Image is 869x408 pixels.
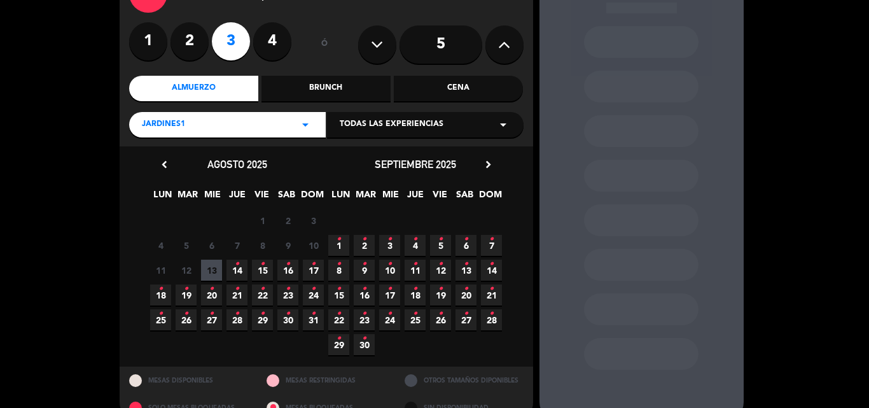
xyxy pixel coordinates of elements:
[330,187,351,208] span: LUN
[253,22,291,60] label: 4
[252,309,273,330] span: 29
[362,254,366,274] i: •
[276,187,297,208] span: SAB
[328,334,349,355] span: 29
[354,285,375,306] span: 16
[430,260,451,281] span: 12
[430,235,451,256] span: 5
[235,254,239,274] i: •
[311,304,316,324] i: •
[429,187,450,208] span: VIE
[277,235,298,256] span: 9
[303,210,324,231] span: 3
[286,279,290,299] i: •
[226,235,247,256] span: 7
[337,279,341,299] i: •
[455,260,476,281] span: 13
[387,304,392,324] i: •
[286,254,290,274] i: •
[201,260,222,281] span: 13
[261,76,391,101] div: Brunch
[379,235,400,256] span: 3
[226,309,247,330] span: 28
[455,235,476,256] span: 6
[201,235,222,256] span: 6
[257,367,395,394] div: MESAS RESTRINGIDAS
[430,309,451,330] span: 26
[405,260,426,281] span: 11
[405,285,426,306] span: 18
[464,254,468,274] i: •
[303,309,324,330] span: 31
[481,260,502,281] span: 14
[277,260,298,281] span: 16
[277,210,298,231] span: 2
[438,304,443,324] i: •
[379,285,400,306] span: 17
[328,285,349,306] span: 15
[395,367,533,394] div: OTROS TAMAÑOS DIPONIBLES
[405,187,426,208] span: JUE
[337,254,341,274] i: •
[413,254,417,274] i: •
[252,260,273,281] span: 15
[303,235,324,256] span: 10
[455,285,476,306] span: 20
[413,279,417,299] i: •
[235,304,239,324] i: •
[177,187,198,208] span: MAR
[226,260,247,281] span: 14
[362,229,366,250] i: •
[202,187,223,208] span: MIE
[430,285,451,306] span: 19
[328,260,349,281] span: 8
[482,158,495,171] i: chevron_right
[464,229,468,250] i: •
[413,304,417,324] i: •
[489,279,494,299] i: •
[303,285,324,306] span: 24
[464,304,468,324] i: •
[362,279,366,299] i: •
[209,304,214,324] i: •
[489,229,494,250] i: •
[340,118,443,131] span: Todas las experiencias
[405,235,426,256] span: 4
[120,367,258,394] div: MESAS DISPONIBLES
[354,235,375,256] span: 2
[298,117,313,132] i: arrow_drop_down
[212,22,250,60] label: 3
[158,279,163,299] i: •
[362,328,366,349] i: •
[479,187,500,208] span: DOM
[375,158,456,171] span: septiembre 2025
[328,309,349,330] span: 22
[252,235,273,256] span: 8
[496,117,511,132] i: arrow_drop_down
[260,254,265,274] i: •
[455,309,476,330] span: 27
[413,229,417,250] i: •
[176,260,197,281] span: 12
[354,260,375,281] span: 9
[481,309,502,330] span: 28
[328,235,349,256] span: 1
[252,285,273,306] span: 22
[277,285,298,306] span: 23
[260,304,265,324] i: •
[150,260,171,281] span: 11
[362,304,366,324] i: •
[226,187,247,208] span: JUE
[235,279,239,299] i: •
[380,187,401,208] span: MIE
[311,254,316,274] i: •
[438,254,443,274] i: •
[481,235,502,256] span: 7
[464,279,468,299] i: •
[379,309,400,330] span: 24
[354,334,375,355] span: 30
[303,260,324,281] span: 17
[454,187,475,208] span: SAB
[337,229,341,250] i: •
[152,187,173,208] span: LUN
